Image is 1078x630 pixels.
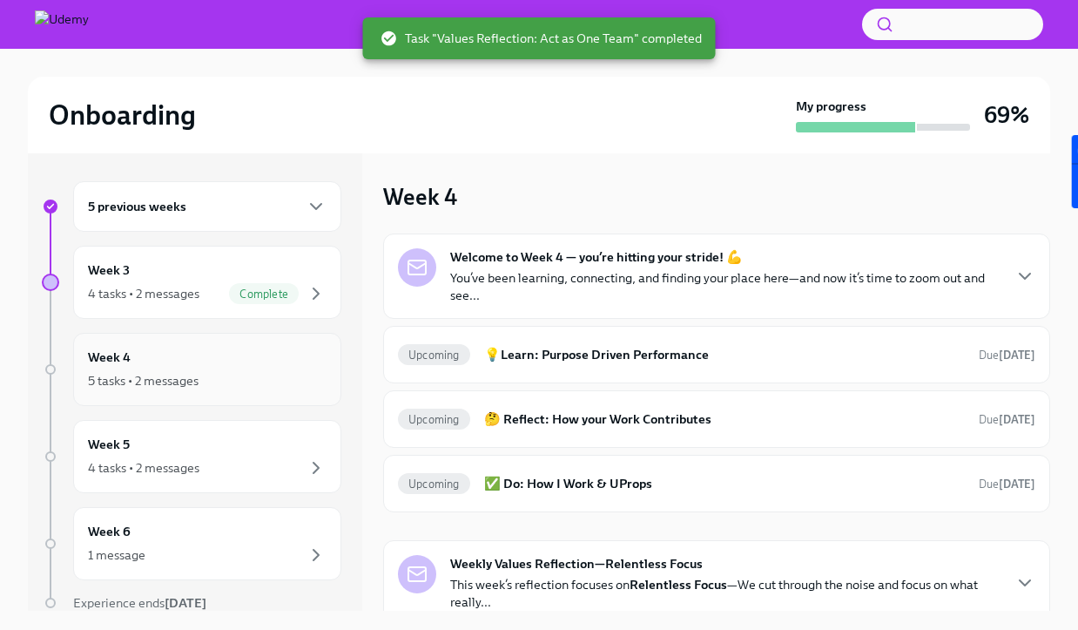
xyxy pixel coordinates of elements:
img: Udemy [35,10,89,38]
p: You’ve been learning, connecting, and finding your place here—and now it’s time to zoom out and s... [450,269,1001,304]
h6: Week 3 [88,261,130,280]
span: Upcoming [398,478,470,491]
span: August 23rd, 2025 10:00 [979,411,1035,428]
strong: [DATE] [999,349,1035,362]
div: 5 tasks • 2 messages [88,372,199,390]
a: Upcoming✅ Do: How I Work & UPropsDue[DATE] [398,470,1035,498]
h6: Week 5 [88,435,130,454]
span: Due [979,413,1035,426]
a: Week 45 tasks • 2 messages [42,333,341,406]
span: Complete [229,288,299,301]
h3: 69% [984,99,1029,131]
a: Week 34 tasks • 2 messagesComplete [42,246,341,319]
a: Upcoming🤔 Reflect: How your Work ContributesDue[DATE] [398,405,1035,433]
strong: Relentless Focus [630,577,727,593]
a: Week 54 tasks • 2 messages [42,420,341,493]
span: Upcoming [398,349,470,362]
div: 1 message [88,546,145,564]
h6: 💡Learn: Purpose Driven Performance [484,345,965,364]
strong: [DATE] [165,595,206,611]
div: 4 tasks • 2 messages [88,285,199,302]
a: Upcoming💡Learn: Purpose Driven PerformanceDue[DATE] [398,341,1035,369]
div: 4 tasks • 2 messages [88,459,199,477]
h6: ✅ Do: How I Work & UProps [484,474,965,493]
strong: Weekly Values Reflection—Relentless Focus [450,555,703,572]
h6: Week 6 [88,522,131,541]
h3: Week 4 [383,181,457,213]
h6: 5 previous weeks [88,197,186,216]
span: Upcoming [398,413,470,426]
h6: Week 4 [88,348,131,367]
h2: Onboarding [49,98,196,132]
span: Experience ends [73,595,206,611]
strong: [DATE] [999,413,1035,426]
span: Due [979,349,1035,362]
span: Due [979,478,1035,491]
span: Task "Values Reflection: Act as One Team" completed [381,30,702,47]
a: Week 61 message [42,507,341,580]
strong: [DATE] [999,478,1035,491]
span: August 23rd, 2025 10:00 [979,347,1035,363]
p: This week’s reflection focuses on —We cut through the noise and focus on what really... [450,576,1001,611]
span: August 23rd, 2025 10:00 [979,476,1035,492]
div: 5 previous weeks [73,181,341,232]
strong: Welcome to Week 4 — you’re hitting your stride! 💪 [450,248,743,266]
h6: 🤔 Reflect: How your Work Contributes [484,410,965,429]
strong: My progress [796,98,866,115]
